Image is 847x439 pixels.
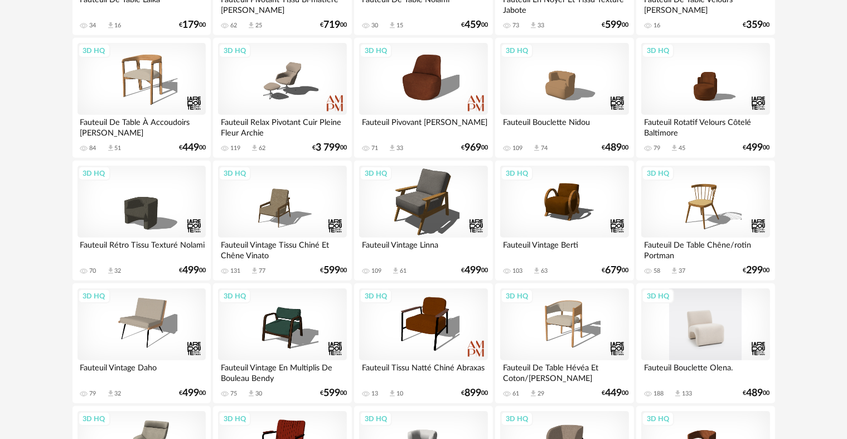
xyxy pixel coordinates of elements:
div: 51 [115,144,122,152]
div: 29 [538,390,544,398]
div: 70 [90,267,96,275]
div: 133 [682,390,692,398]
span: 599 [606,21,622,29]
div: 73 [512,22,519,30]
span: Download icon [670,267,679,275]
div: 3D HQ [501,289,533,303]
div: Fauteuil De Table À Accoudoirs [PERSON_NAME] [78,115,206,137]
a: 3D HQ Fauteuil Tissu Natté Chiné Abraxas 13 Download icon 10 €89900 [354,283,492,404]
div: € 00 [179,21,206,29]
div: 188 [654,390,664,398]
div: 3D HQ [360,44,392,58]
div: 3D HQ [78,44,110,58]
span: Download icon [533,144,541,152]
div: € 00 [743,267,770,274]
a: 3D HQ Fauteuil Vintage Daho 79 Download icon 32 €49900 [72,283,211,404]
span: Download icon [107,267,115,275]
div: Fauteuil Vintage Linna [359,238,487,260]
span: 499 [464,267,481,274]
div: 10 [396,390,403,398]
div: 3D HQ [219,166,251,181]
div: 77 [259,267,265,275]
div: 61 [512,390,519,398]
span: 499 [182,267,199,274]
div: € 00 [179,267,206,274]
span: 489 [747,389,763,397]
span: Download icon [388,389,396,398]
div: 3D HQ [219,44,251,58]
div: € 00 [312,144,347,152]
div: Fauteuil De Table Chêne/rotin Portman [641,238,769,260]
div: € 00 [461,267,488,274]
span: 489 [606,144,622,152]
div: 3D HQ [642,166,674,181]
span: 459 [464,21,481,29]
div: € 00 [179,144,206,152]
div: 3D HQ [642,412,674,426]
a: 3D HQ Fauteuil Pivovant [PERSON_NAME] 71 Download icon 33 €96900 [354,38,492,158]
a: 3D HQ Fauteuil Bouclette Nidou 109 Download icon 74 €48900 [495,38,633,158]
span: 3 799 [316,144,340,152]
a: 3D HQ Fauteuil Vintage Berti 103 Download icon 63 €67900 [495,161,633,281]
div: 63 [541,267,548,275]
div: € 00 [743,389,770,397]
div: 119 [230,144,240,152]
div: 37 [679,267,685,275]
div: € 00 [602,389,629,397]
span: 969 [464,144,481,152]
span: Download icon [247,21,255,30]
div: 109 [371,267,381,275]
a: 3D HQ Fauteuil Rétro Tissu Texturé Nolami 70 Download icon 32 €49900 [72,161,211,281]
div: 3D HQ [642,289,674,303]
div: 3D HQ [219,289,251,303]
div: € 00 [320,267,347,274]
div: 3D HQ [78,289,110,303]
div: 3D HQ [501,412,533,426]
span: Download icon [670,144,679,152]
div: 34 [90,22,96,30]
div: 62 [230,22,237,30]
div: € 00 [602,21,629,29]
div: Fauteuil Bouclette Olena. [641,360,769,383]
span: Download icon [250,267,259,275]
div: 84 [90,144,96,152]
div: 3D HQ [501,44,533,58]
span: Download icon [533,267,541,275]
span: 679 [606,267,622,274]
span: 449 [182,144,199,152]
span: 359 [747,21,763,29]
div: 75 [230,390,237,398]
div: 109 [512,144,522,152]
div: € 00 [320,21,347,29]
span: Download icon [107,21,115,30]
span: Download icon [391,267,400,275]
div: 3D HQ [360,166,392,181]
div: 33 [538,22,544,30]
div: 32 [115,390,122,398]
span: 899 [464,389,481,397]
a: 3D HQ Fauteuil Vintage Linna 109 Download icon 61 €49900 [354,161,492,281]
div: 58 [654,267,660,275]
span: Download icon [388,21,396,30]
a: 3D HQ Fauteuil De Table À Accoudoirs [PERSON_NAME] 84 Download icon 51 €44900 [72,38,211,158]
span: Download icon [529,389,538,398]
div: 3D HQ [78,166,110,181]
a: 3D HQ Fauteuil Bouclette Olena. 188 Download icon 133 €48900 [636,283,775,404]
div: 3D HQ [219,412,251,426]
div: € 00 [461,144,488,152]
span: 179 [182,21,199,29]
div: € 00 [179,389,206,397]
div: 131 [230,267,240,275]
span: 599 [323,267,340,274]
div: € 00 [461,21,488,29]
a: 3D HQ Fauteuil De Table Chêne/rotin Portman 58 Download icon 37 €29900 [636,161,775,281]
div: Fauteuil Vintage En Multiplis De Bouleau Bendy [218,360,346,383]
div: 3D HQ [501,166,533,181]
span: Download icon [674,389,682,398]
a: 3D HQ Fauteuil De Table Hévéa Et Coton/[PERSON_NAME] 61 Download icon 29 €44900 [495,283,633,404]
div: 74 [541,144,548,152]
div: € 00 [743,144,770,152]
div: 3D HQ [360,412,392,426]
span: Download icon [250,144,259,152]
div: 16 [654,22,660,30]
